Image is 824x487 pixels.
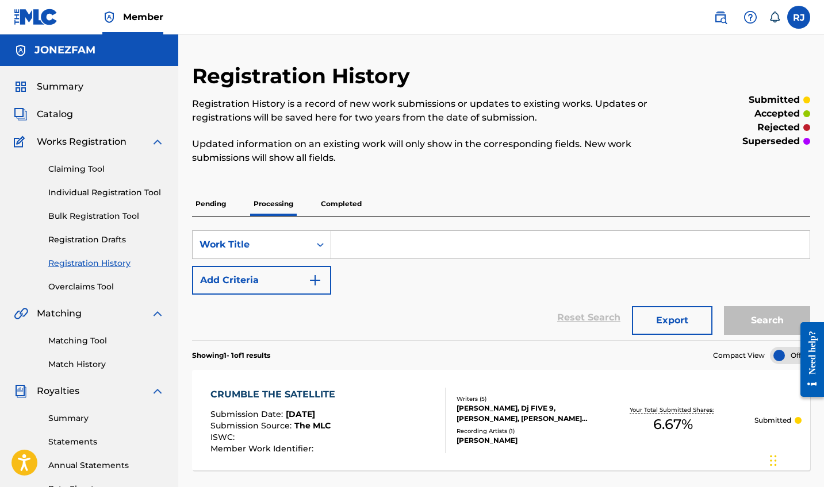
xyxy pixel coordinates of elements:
[48,436,164,448] a: Statements
[14,80,83,94] a: SummarySummary
[653,414,693,435] span: 6.67 %
[14,107,73,121] a: CatalogCatalog
[192,230,810,341] form: Search Form
[151,384,164,398] img: expand
[250,192,297,216] p: Processing
[151,307,164,320] img: expand
[48,335,164,347] a: Matching Tool
[210,432,237,442] span: ISWC :
[769,11,780,23] div: Notifications
[192,137,668,165] p: Updated information on an existing work will only show in the corresponding fields. New work subm...
[766,432,824,487] iframe: Chat Widget
[14,9,58,25] img: MLC Logo
[200,238,303,252] div: Work Title
[210,409,286,419] span: Submission Date :
[37,135,127,149] span: Works Registration
[14,107,28,121] img: Catalog
[743,10,757,24] img: help
[742,134,800,148] p: superseded
[48,234,164,246] a: Registration Drafts
[308,273,322,287] img: 9d2ae6d4665cec9f34b9.svg
[457,427,592,435] div: Recording Artists ( 1 )
[48,210,164,222] a: Bulk Registration Tool
[709,6,732,29] a: Public Search
[192,350,270,361] p: Showing 1 - 1 of 1 results
[123,10,163,24] span: Member
[457,395,592,403] div: Writers ( 5 )
[192,266,331,295] button: Add Criteria
[37,384,79,398] span: Royalties
[37,307,82,320] span: Matching
[35,44,95,57] h5: JONEZFAM
[48,163,164,175] a: Claiming Tool
[754,415,791,426] p: Submitted
[317,192,365,216] p: Completed
[14,384,28,398] img: Royalties
[757,121,800,134] p: rejected
[714,10,727,24] img: search
[787,6,810,29] div: User Menu
[48,459,164,471] a: Annual Statements
[48,281,164,293] a: Overclaims Tool
[457,435,592,446] div: [PERSON_NAME]
[770,443,777,478] div: Drag
[14,80,28,94] img: Summary
[457,403,592,424] div: [PERSON_NAME], Dj FIVE 9, [PERSON_NAME], [PERSON_NAME] CHIC MAGNET
[739,6,762,29] div: Help
[749,93,800,107] p: submitted
[102,10,116,24] img: Top Rightsholder
[192,97,668,125] p: Registration History is a record of new work submissions or updates to existing works. Updates or...
[14,135,29,149] img: Works Registration
[48,412,164,424] a: Summary
[713,350,765,361] span: Compact View
[48,358,164,370] a: Match History
[630,405,716,414] p: Your Total Submitted Shares:
[632,306,712,335] button: Export
[151,135,164,149] img: expand
[210,420,294,431] span: Submission Source :
[14,44,28,57] img: Accounts
[48,257,164,269] a: Registration History
[192,370,810,470] a: CRUMBLE THE SATELLITESubmission Date:[DATE]Submission Source:The MLCISWC:Member Work Identifier:W...
[37,80,83,94] span: Summary
[210,388,341,401] div: CRUMBLE THE SATELLITE
[792,311,824,409] iframe: Resource Center
[754,107,800,121] p: accepted
[294,420,331,431] span: The MLC
[14,307,28,320] img: Matching
[48,187,164,199] a: Individual Registration Tool
[37,107,73,121] span: Catalog
[192,192,229,216] p: Pending
[192,63,416,89] h2: Registration History
[286,409,315,419] span: [DATE]
[210,443,316,454] span: Member Work Identifier :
